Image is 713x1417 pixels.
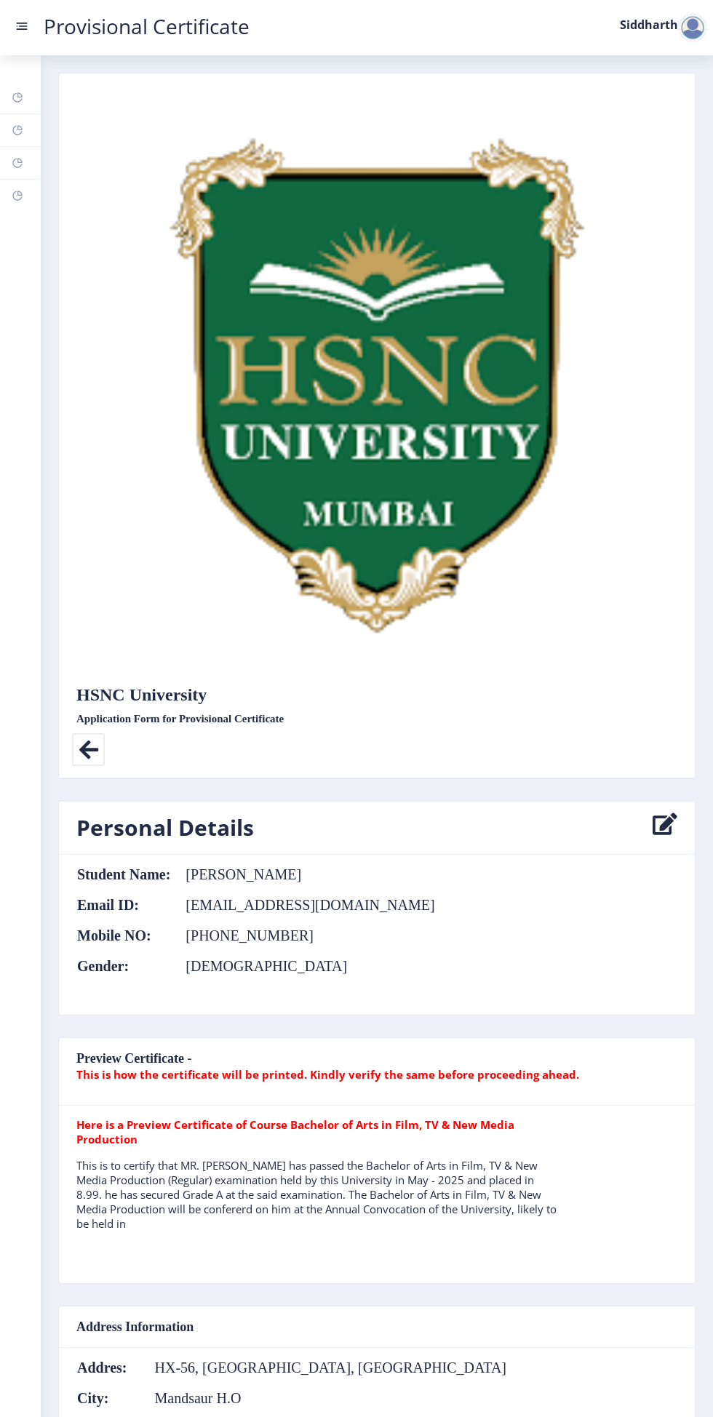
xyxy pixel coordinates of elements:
[76,927,171,943] th: Mobile NO:
[76,1117,514,1146] b: Here is a Preview Certificate of Course Bachelor of Arts in Film, TV & New Media Production
[76,710,284,727] label: Application Form for Provisional Certificate
[76,1390,140,1406] th: City:
[76,813,254,842] h3: Personal Details
[76,866,171,882] th: Student Name:
[171,958,435,974] td: [DEMOGRAPHIC_DATA]
[76,958,171,974] th: Gender:
[76,1067,579,1082] b: This is how the certificate will be printed. Kindly verify the same before proceeding ahead.
[72,733,105,766] i: Back
[171,866,435,882] td: [PERSON_NAME]
[76,897,171,913] th: Email ID:
[76,1158,557,1231] p: This is to certify that MR. [PERSON_NAME] has passed the Bachelor of Arts in Film, TV & New Media...
[171,897,435,913] td: [EMAIL_ADDRESS][DOMAIN_NAME]
[140,1390,507,1406] td: Mandsaur H.O
[59,1306,695,1348] nb-card-header: Address Information
[76,1360,140,1376] th: Addres:
[620,19,678,31] label: Siddharth
[76,686,207,703] label: HSNC University
[171,927,435,943] td: [PHONE_NUMBER]
[29,19,264,34] a: Provisional Certificate
[140,1360,507,1376] td: HX-56, [GEOGRAPHIC_DATA], [GEOGRAPHIC_DATA]
[76,85,677,686] img: hsnc.png
[59,1038,695,1106] nb-card-header: Preview Certificate -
